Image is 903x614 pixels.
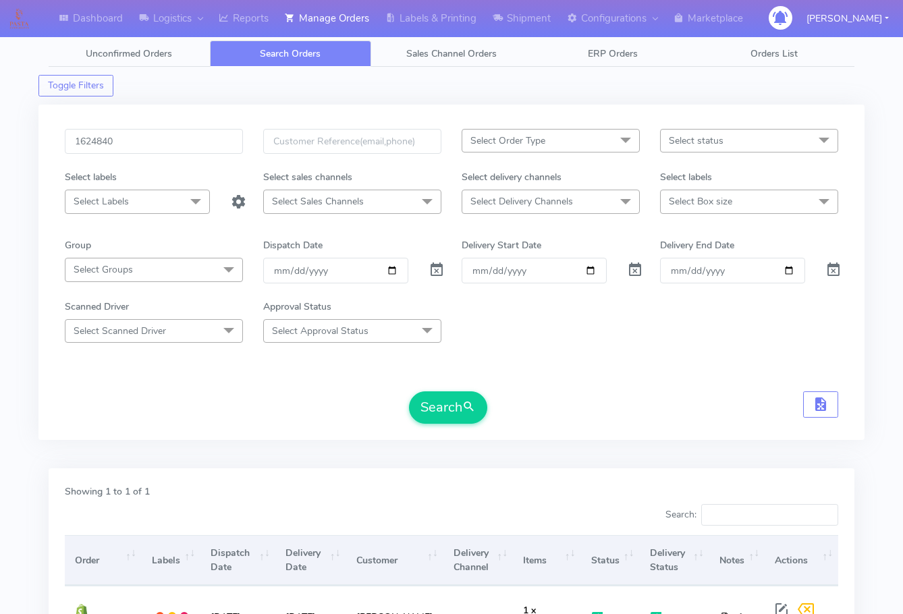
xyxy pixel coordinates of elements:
[263,300,331,314] label: Approval Status
[49,40,854,67] ul: Tabs
[750,47,798,60] span: Orders List
[74,195,129,208] span: Select Labels
[765,535,838,586] th: Actions: activate to sort column ascending
[588,47,638,60] span: ERP Orders
[74,325,166,337] span: Select Scanned Driver
[263,170,352,184] label: Select sales channels
[580,535,639,586] th: Status: activate to sort column ascending
[796,5,899,32] button: [PERSON_NAME]
[65,129,243,154] input: Order Id
[263,129,441,154] input: Customer Reference(email,phone)
[260,47,321,60] span: Search Orders
[409,391,487,424] button: Search
[640,535,709,586] th: Delivery Status: activate to sort column ascending
[65,484,150,499] label: Showing 1 to 1 of 1
[660,170,712,184] label: Select labels
[346,535,443,586] th: Customer: activate to sort column ascending
[443,535,513,586] th: Delivery Channel: activate to sort column ascending
[660,238,734,252] label: Delivery End Date
[74,263,133,276] span: Select Groups
[406,47,497,60] span: Sales Channel Orders
[513,535,580,586] th: Items: activate to sort column ascending
[272,325,368,337] span: Select Approval Status
[38,75,113,96] button: Toggle Filters
[86,47,172,60] span: Unconfirmed Orders
[200,535,275,586] th: Dispatch Date: activate to sort column ascending
[275,535,346,586] th: Delivery Date: activate to sort column ascending
[701,504,838,526] input: Search:
[65,238,91,252] label: Group
[263,238,323,252] label: Dispatch Date
[669,134,723,147] span: Select status
[272,195,364,208] span: Select Sales Channels
[142,535,200,586] th: Labels: activate to sort column ascending
[470,195,573,208] span: Select Delivery Channels
[665,504,838,526] label: Search:
[65,535,142,586] th: Order: activate to sort column ascending
[669,195,732,208] span: Select Box size
[462,170,562,184] label: Select delivery channels
[470,134,545,147] span: Select Order Type
[65,300,129,314] label: Scanned Driver
[462,238,541,252] label: Delivery Start Date
[65,170,117,184] label: Select labels
[709,535,765,586] th: Notes: activate to sort column ascending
